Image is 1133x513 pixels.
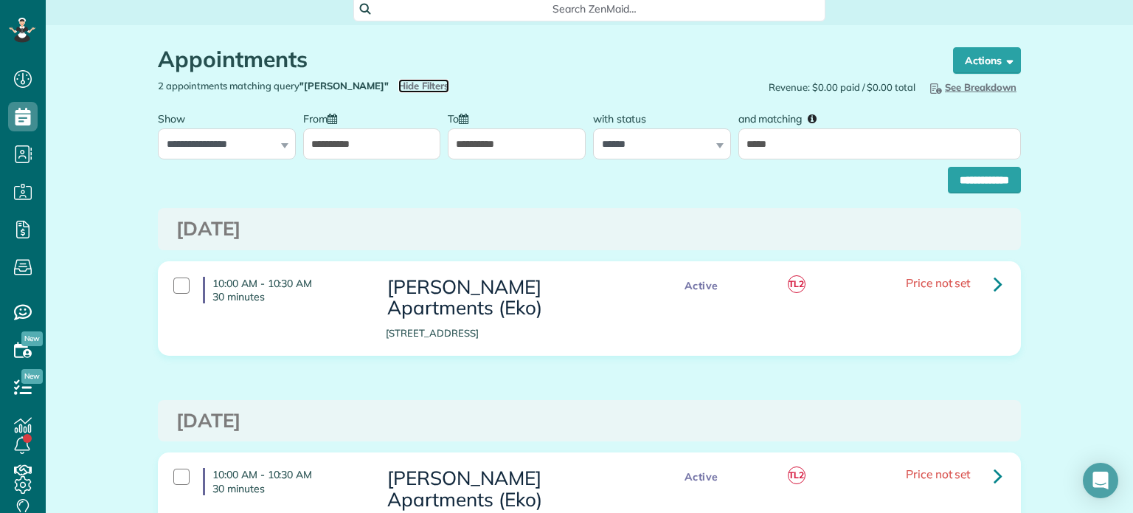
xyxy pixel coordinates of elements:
[203,468,364,495] h4: 10:00 AM - 10:30 AM
[386,468,647,510] h3: [PERSON_NAME] Apartments (Eko)
[738,104,828,131] label: and matching
[176,218,1002,240] h3: [DATE]
[303,104,344,131] label: From
[788,466,805,484] span: TL2
[677,468,726,486] span: Active
[677,277,726,295] span: Active
[769,80,915,94] span: Revenue: $0.00 paid / $0.00 total
[398,79,449,93] span: Hide Filters
[212,482,364,495] p: 30 minutes
[927,81,1016,93] span: See Breakdown
[299,80,389,92] strong: "[PERSON_NAME]"
[21,331,43,346] span: New
[906,466,971,481] span: Price not set
[158,47,925,72] h1: Appointments
[953,47,1021,74] button: Actions
[21,369,43,384] span: New
[1083,463,1118,498] div: Open Intercom Messenger
[176,410,1002,432] h3: [DATE]
[147,79,589,93] div: 2 appointments matching query
[788,275,805,293] span: TL2
[398,80,449,92] a: Hide Filters
[923,79,1021,95] button: See Breakdown
[203,277,364,303] h4: 10:00 AM - 10:30 AM
[386,277,647,319] h3: [PERSON_NAME] Apartments (Eko)
[386,326,647,340] p: [STREET_ADDRESS]
[906,275,971,290] span: Price not set
[212,290,364,303] p: 30 minutes
[448,104,476,131] label: To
